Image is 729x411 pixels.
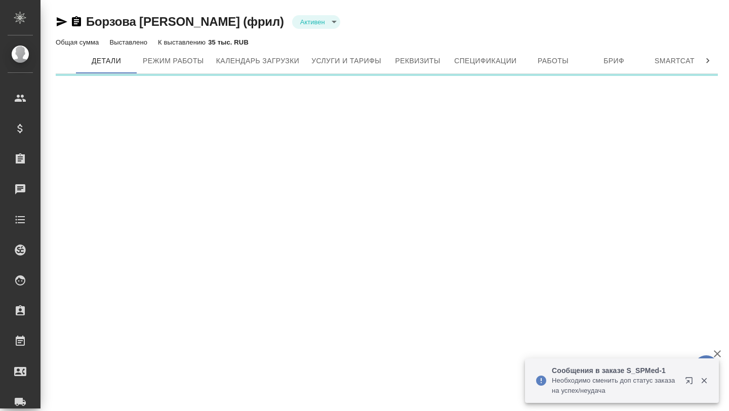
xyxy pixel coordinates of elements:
[679,371,703,395] button: Открыть в новой вкладке
[311,55,381,67] span: Услуги и тарифы
[694,376,714,385] button: Закрыть
[552,376,678,396] p: Необходимо сменить доп статус заказа на успех/неудача
[297,18,328,26] button: Активен
[86,15,284,28] a: Борзова [PERSON_NAME] (фрил)
[590,55,638,67] span: Бриф
[292,15,340,29] div: Активен
[56,16,68,28] button: Скопировать ссылку для ЯМессенджера
[208,38,249,46] p: 35 тыс. RUB
[56,38,101,46] p: Общая сумма
[143,55,204,67] span: Режим работы
[529,55,578,67] span: Работы
[651,55,699,67] span: Smartcat
[393,55,442,67] span: Реквизиты
[82,55,131,67] span: Детали
[70,16,83,28] button: Скопировать ссылку
[694,355,719,381] button: 🙏
[216,55,300,67] span: Календарь загрузки
[109,38,150,46] p: Выставлено
[158,38,208,46] p: К выставлению
[454,55,516,67] span: Спецификации
[552,365,678,376] p: Сообщения в заказе S_SPMed-1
